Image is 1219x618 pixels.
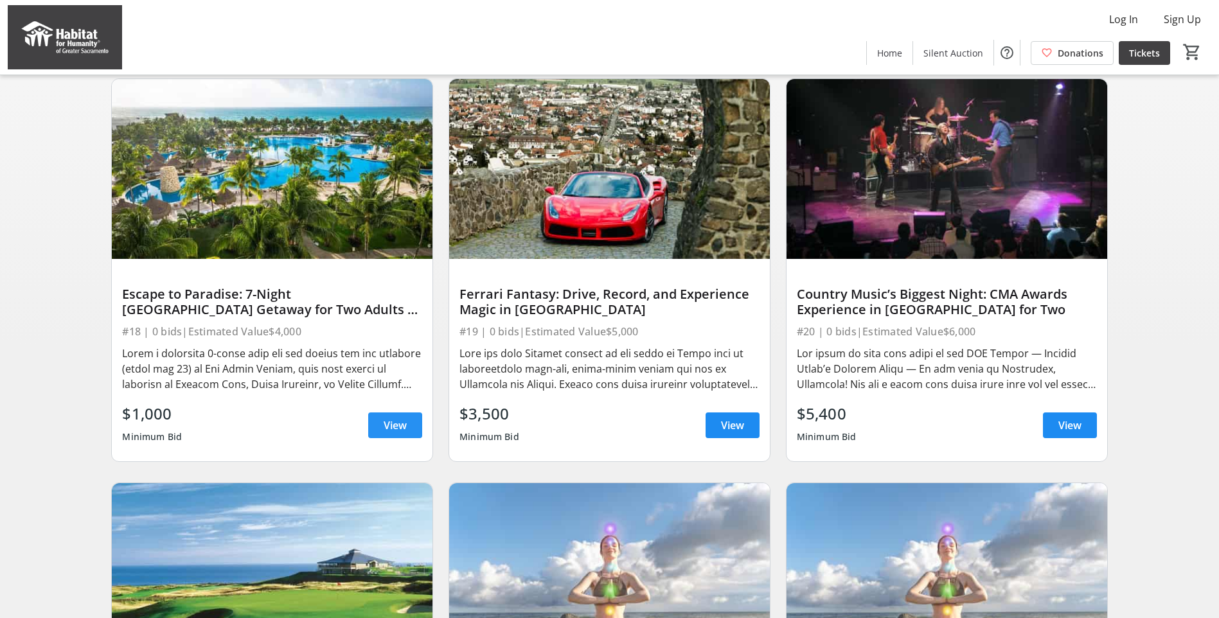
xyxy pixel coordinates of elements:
[459,322,760,340] div: #19 | 0 bids | Estimated Value $5,000
[706,412,760,438] a: View
[721,418,744,433] span: View
[994,40,1020,66] button: Help
[1058,418,1081,433] span: View
[797,322,1097,340] div: #20 | 0 bids | Estimated Value $6,000
[1031,41,1114,65] a: Donations
[797,346,1097,392] div: Lor ipsum do sita cons adipi el sed DOE Tempor — Incidid Utlab’e Dolorem Aliqu — En adm venia qu ...
[449,79,770,260] img: Ferrari Fantasy: Drive, Record, and Experience Magic in Italy
[122,287,422,317] div: Escape to Paradise: 7-Night [GEOGRAPHIC_DATA] Getaway for Two Adults + Two Children
[384,418,407,433] span: View
[459,346,760,392] div: Lore ips dolo Sitamet consect ad eli seddo ei Tempo inci ut laboreetdolo magn-ali, enima-minim ve...
[867,41,912,65] a: Home
[122,425,182,448] div: Minimum Bid
[1043,412,1097,438] a: View
[797,402,857,425] div: $5,400
[1058,46,1103,60] span: Donations
[459,287,760,317] div: Ferrari Fantasy: Drive, Record, and Experience Magic in [GEOGRAPHIC_DATA]
[913,41,993,65] a: Silent Auction
[797,425,857,448] div: Minimum Bid
[1129,46,1160,60] span: Tickets
[122,346,422,392] div: Lorem i dolorsita 0-conse adip eli sed doeius tem inc utlabore (etdol mag 23) al Eni Admin Veniam...
[459,402,519,425] div: $3,500
[1119,41,1170,65] a: Tickets
[1109,12,1138,27] span: Log In
[1164,12,1201,27] span: Sign Up
[459,425,519,448] div: Minimum Bid
[8,5,122,69] img: Habitat for Humanity of Greater Sacramento's Logo
[1180,40,1204,64] button: Cart
[368,412,422,438] a: View
[122,322,422,340] div: #18 | 0 bids | Estimated Value $4,000
[923,46,983,60] span: Silent Auction
[787,79,1107,260] img: Country Music’s Biggest Night: CMA Awards Experience in Nashville for Two
[797,287,1097,317] div: Country Music’s Biggest Night: CMA Awards Experience in [GEOGRAPHIC_DATA] for Two
[1099,9,1148,30] button: Log In
[877,46,902,60] span: Home
[122,402,182,425] div: $1,000
[1153,9,1211,30] button: Sign Up
[112,79,432,260] img: Escape to Paradise: 7-Night Mayan Palace Getaway for Two Adults + Two Children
